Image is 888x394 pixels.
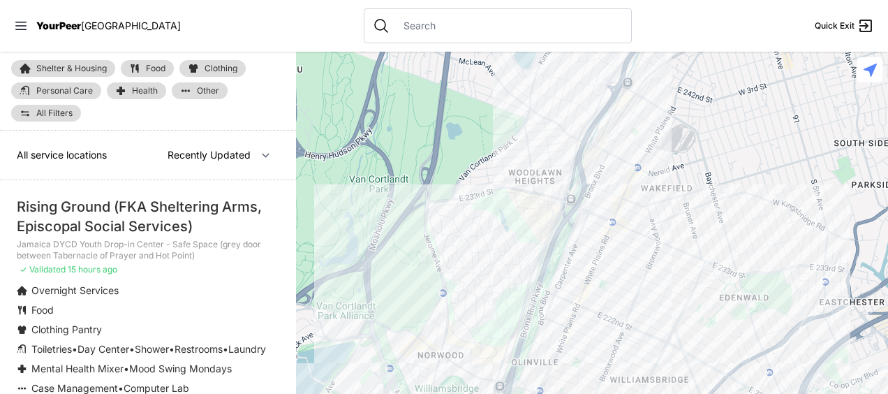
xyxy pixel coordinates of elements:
a: Health [107,82,166,99]
span: Health [132,87,158,95]
span: Laundry [228,343,266,355]
a: Other [172,82,228,99]
span: Clothing Pantry [31,323,102,335]
span: Personal Care [36,87,93,95]
a: YourPeer[GEOGRAPHIC_DATA] [36,22,181,30]
div: Rising Ground (FKA Sheltering Arms, Episcopal Social Services) [17,197,279,236]
span: Other [197,87,219,95]
a: Shelter & Housing [11,60,115,77]
p: Jamaica DYCD Youth Drop-in Center - Safe Space (grey door between Tabernacle of Prayer and Hot Po... [17,239,279,261]
span: Overnight Services [31,284,119,296]
span: Toiletries [31,343,72,355]
span: YourPeer [36,20,81,31]
span: [GEOGRAPHIC_DATA] [81,20,181,31]
span: Mental Health Mixer [31,363,124,374]
span: Shower [135,343,169,355]
a: Quick Exit [815,17,874,34]
span: Case Management [31,382,118,394]
span: • [118,382,124,394]
span: Clothing [205,64,237,73]
span: Food [146,64,165,73]
span: Food [31,304,54,316]
span: Quick Exit [815,20,854,31]
span: Mood Swing Mondays [129,363,232,374]
span: Computer Lab [124,382,189,394]
a: Personal Care [11,82,101,99]
a: Clothing [179,60,246,77]
span: Day Center [77,343,129,355]
span: ✓ Validated [20,264,66,275]
span: • [124,363,129,374]
span: • [129,343,135,355]
span: All Filters [36,109,73,117]
span: • [72,343,77,355]
span: • [223,343,228,355]
a: Food [121,60,174,77]
span: Shelter & Housing [36,64,107,73]
span: 15 hours ago [68,264,117,275]
a: All Filters [11,105,81,122]
span: Restrooms [175,343,223,355]
input: Search [395,19,623,33]
span: All service locations [17,149,107,161]
span: • [169,343,175,355]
